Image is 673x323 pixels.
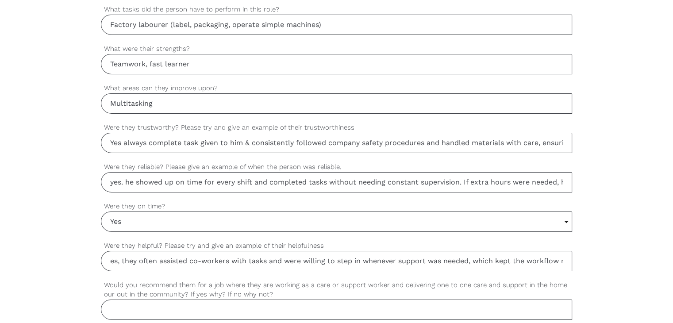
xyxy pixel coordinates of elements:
label: Were they helpful? Please try and give an example of their helpfulness [101,241,572,251]
label: Would you recommend them for a job where they are working as a care or support worker and deliver... [101,280,572,300]
label: What tasks did the person have to perform in this role? [101,4,572,15]
label: What areas can they improve upon? [101,83,572,93]
label: Were they trustworthy? Please try and give an example of their trustworthiness [101,123,572,133]
label: Were they reliable? Please give an example of when the person was reliable. [101,162,572,172]
label: What were their strengths? [101,44,572,54]
label: Were they on time? [101,201,572,211]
